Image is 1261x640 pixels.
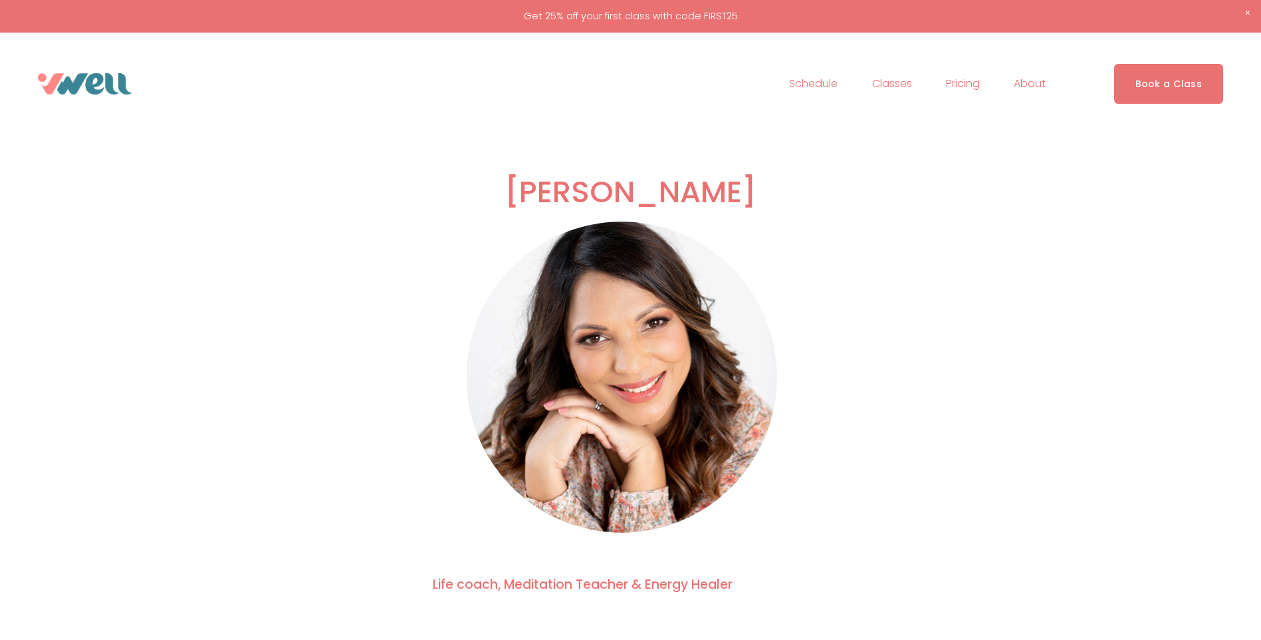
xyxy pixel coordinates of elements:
h4: Life coach, Meditation Teacher & Energy Healer [433,576,828,594]
span: Classes [872,75,912,94]
a: folder dropdown [872,73,912,94]
a: Schedule [789,73,838,94]
h2: [PERSON_NAME] [433,173,828,212]
span: About [1014,75,1046,94]
a: Book a Class [1114,64,1224,103]
img: VWell [38,73,132,94]
a: folder dropdown [1014,73,1046,94]
a: Pricing [946,73,980,94]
